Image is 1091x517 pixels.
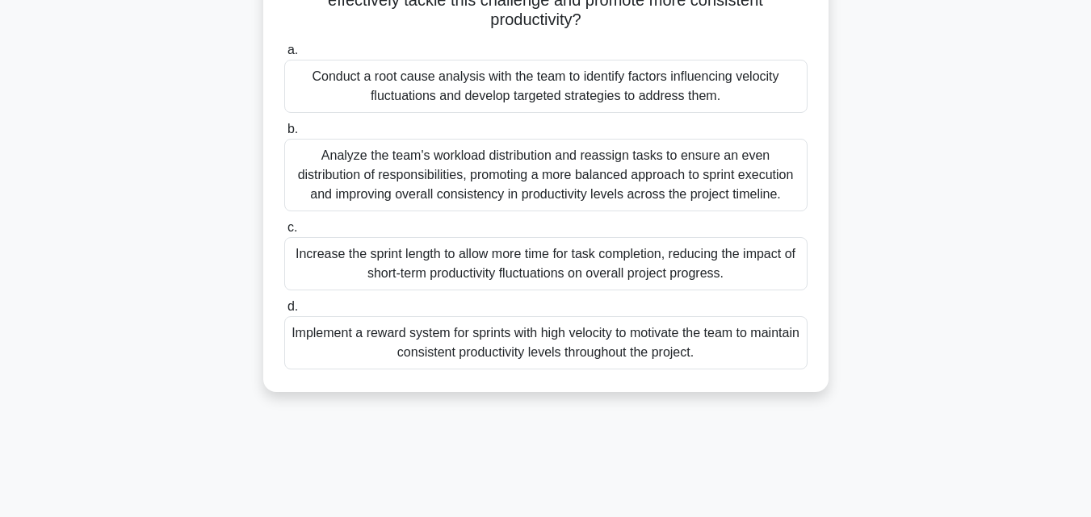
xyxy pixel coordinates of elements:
div: Implement a reward system for sprints with high velocity to motivate the team to maintain consist... [284,316,808,369]
div: Analyze the team's workload distribution and reassign tasks to ensure an even distribution of res... [284,139,808,211]
span: a. [287,43,298,56]
div: Conduct a root cause analysis with the team to identify factors influencing velocity fluctuations... [284,60,808,113]
span: c. [287,220,297,234]
span: b. [287,122,298,136]
div: Increase the sprint length to allow more time for task completion, reducing the impact of short-t... [284,237,808,290]
span: d. [287,299,298,313]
